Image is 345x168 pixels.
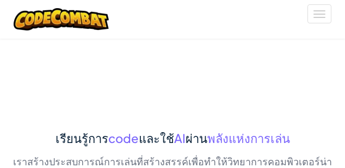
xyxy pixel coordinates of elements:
span: ผ่าน [186,130,207,146]
span: และใช้ [139,130,174,146]
img: CodeCombat logo [14,8,109,30]
span: AI [174,130,186,146]
span: code [108,130,139,146]
span: พลังแห่งการเล่น [207,130,290,146]
span: เรียนรู้การ [56,130,108,146]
